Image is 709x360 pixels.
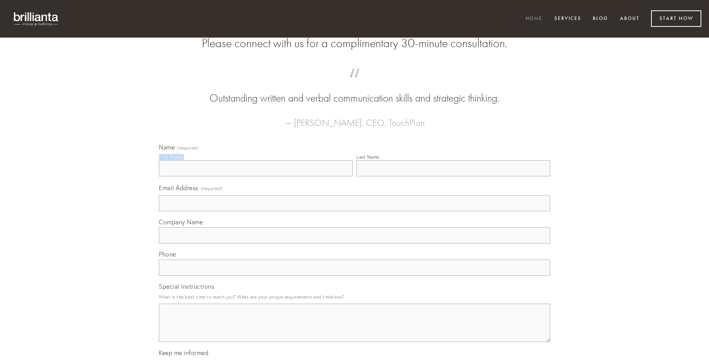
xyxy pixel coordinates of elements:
[171,76,538,91] span: “
[159,349,208,357] span: Keep me informed
[171,76,538,106] blockquote: Outstanding written and verbal communication skills and strategic thinking.
[549,13,586,25] a: Services
[177,146,199,150] span: (required)
[159,292,550,302] p: What is the best time to reach you? What are your unique requirements and timelines?
[159,218,203,226] span: Company Name
[159,143,175,151] span: Name
[615,13,645,25] a: About
[159,154,182,160] div: First Name
[159,283,214,290] span: Special Instructions
[651,10,701,27] a: Start Now
[356,154,379,160] div: Last Name
[171,106,538,130] figcaption: — [PERSON_NAME], CEO, TouchPlan
[159,184,198,192] span: Email Address
[159,250,176,258] span: Phone
[588,13,613,25] a: Blog
[521,13,547,25] a: Home
[159,36,550,51] h2: Please connect with us for a complimentary 30-minute consultation.
[201,183,223,194] span: (required)
[8,8,65,30] img: brillianta - research, strategy, marketing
